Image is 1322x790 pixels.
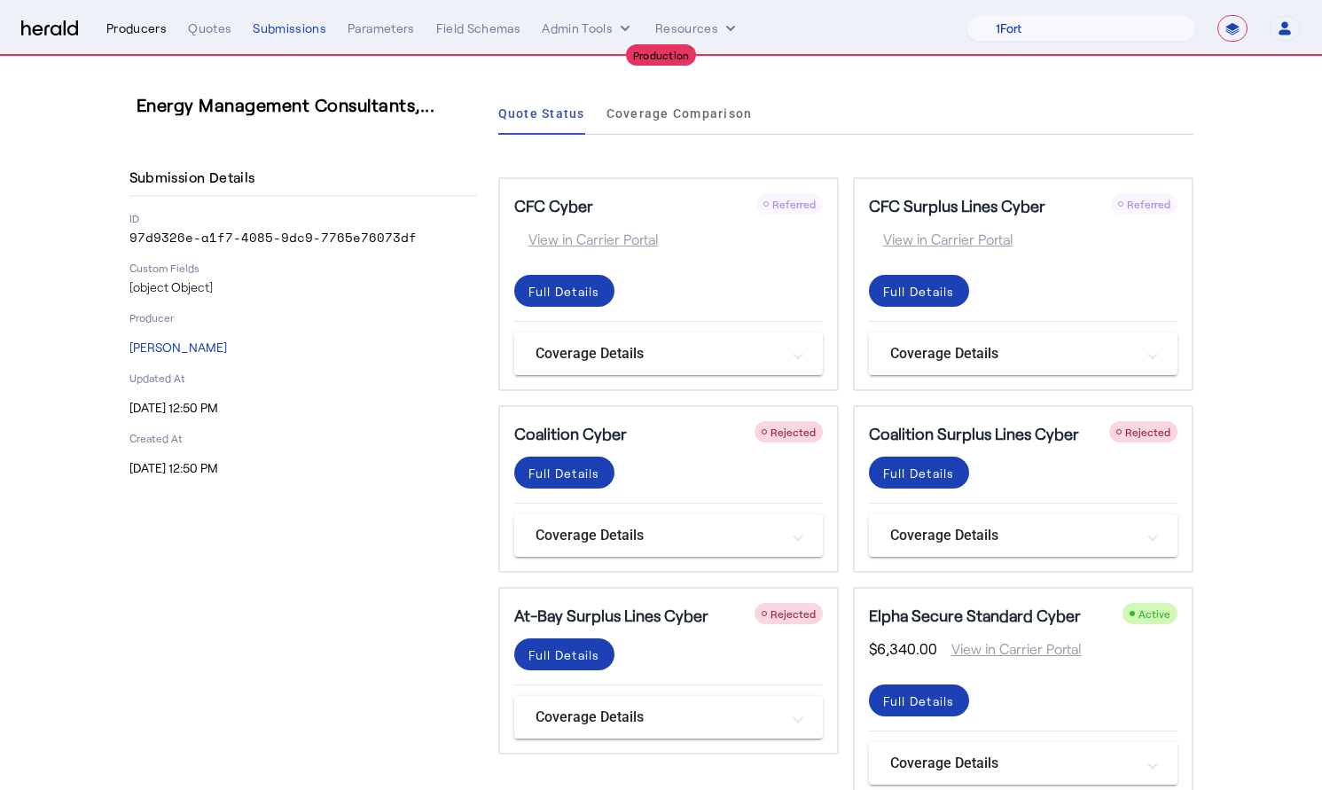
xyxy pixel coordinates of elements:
[883,282,955,301] div: Full Details
[137,92,484,117] h3: Energy Management Consultants,...
[129,229,477,246] p: 97d9326e-a1f7-4085-9dc9-7765e76073df
[129,371,477,385] p: Updated At
[536,525,780,546] mat-panel-title: Coverage Details
[869,457,969,489] button: Full Details
[129,278,477,296] p: [object Object]
[869,332,1177,375] mat-expansion-panel-header: Coverage Details
[514,421,627,446] h5: Coalition Cyber
[869,514,1177,557] mat-expansion-panel-header: Coverage Details
[514,514,823,557] mat-expansion-panel-header: Coverage Details
[606,107,753,120] span: Coverage Comparison
[937,638,1082,660] span: View in Carrier Portal
[869,638,937,660] span: $6,340.00
[498,107,585,120] span: Quote Status
[655,20,739,37] button: Resources dropdown menu
[514,603,708,628] h5: At-Bay Surplus Lines Cyber
[890,753,1135,774] mat-panel-title: Coverage Details
[869,742,1177,785] mat-expansion-panel-header: Coverage Details
[869,193,1045,218] h5: CFC Surplus Lines Cyber
[1125,426,1170,438] span: Rejected
[528,464,600,482] div: Full Details
[869,603,1081,628] h5: Elpha Secure Standard Cyber
[129,261,477,275] p: Custom Fields
[771,607,816,620] span: Rejected
[129,399,477,417] p: [DATE] 12:50 PM
[514,193,593,218] h5: CFC Cyber
[528,282,600,301] div: Full Details
[348,20,415,37] div: Parameters
[21,20,78,37] img: Herald Logo
[536,343,780,364] mat-panel-title: Coverage Details
[129,211,477,225] p: ID
[514,332,823,375] mat-expansion-panel-header: Coverage Details
[106,20,167,37] div: Producers
[253,20,326,37] div: Submissions
[890,343,1135,364] mat-panel-title: Coverage Details
[514,275,614,307] button: Full Details
[514,457,614,489] button: Full Details
[129,167,262,188] h4: Submission Details
[129,339,477,356] p: [PERSON_NAME]
[436,20,521,37] div: Field Schemas
[771,426,816,438] span: Rejected
[626,44,697,66] div: Production
[869,421,1079,446] h5: Coalition Surplus Lines Cyber
[188,20,231,37] div: Quotes
[883,464,955,482] div: Full Details
[869,684,969,716] button: Full Details
[606,92,753,135] a: Coverage Comparison
[869,229,1013,250] span: View in Carrier Portal
[542,20,634,37] button: internal dropdown menu
[1127,198,1170,210] span: Referred
[869,275,969,307] button: Full Details
[536,707,780,728] mat-panel-title: Coverage Details
[890,525,1135,546] mat-panel-title: Coverage Details
[514,229,659,250] span: View in Carrier Portal
[772,198,816,210] span: Referred
[129,431,477,445] p: Created At
[129,310,477,325] p: Producer
[514,638,614,670] button: Full Details
[528,645,600,664] div: Full Details
[1138,607,1170,620] span: Active
[498,92,585,135] a: Quote Status
[129,459,477,477] p: [DATE] 12:50 PM
[514,696,823,739] mat-expansion-panel-header: Coverage Details
[883,692,955,710] div: Full Details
